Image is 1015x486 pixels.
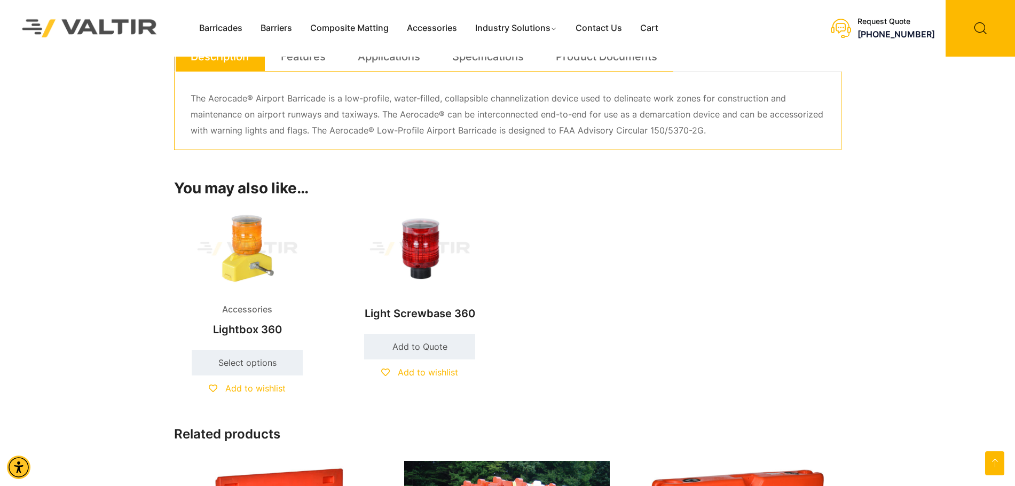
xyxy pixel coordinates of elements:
[347,205,494,293] img: Light Screwbase 360
[174,179,841,198] h2: You may also like…
[174,205,321,341] a: AccessoriesLightbox 360
[7,456,30,479] div: Accessibility Menu
[214,302,280,318] span: Accessories
[174,427,841,442] h2: Related products
[398,367,458,378] span: Add to wishlist
[985,451,1004,475] a: Open this option
[466,20,567,36] a: Industry Solutions
[191,42,249,71] a: Description
[364,334,475,359] a: Add to cart: “Light Screwbase 360”
[301,20,398,36] a: Composite Matting
[857,29,935,40] a: call (888) 496-3625
[8,5,171,52] img: Valtir Rentals
[566,20,631,36] a: Contact Us
[190,20,251,36] a: Barricades
[631,20,667,36] a: Cart
[556,42,657,71] a: Product Documents
[174,205,321,293] img: Accessories
[209,383,286,394] a: Add to wishlist
[225,383,286,394] span: Add to wishlist
[192,350,303,375] a: Select options for “Lightbox 360”
[347,302,494,325] h2: Light Screwbase 360
[452,42,524,71] a: Specifications
[381,367,458,378] a: Add to wishlist
[281,42,326,71] a: Features
[251,20,301,36] a: Barriers
[347,205,494,325] a: Light Screwbase 360
[358,42,420,71] a: Applications
[857,17,935,26] div: Request Quote
[191,91,825,139] p: The Aerocade® Airport Barricade is a low-profile, water-filled, collapsible channelization device...
[174,318,321,341] h2: Lightbox 360
[398,20,466,36] a: Accessories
